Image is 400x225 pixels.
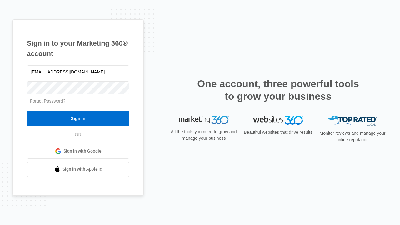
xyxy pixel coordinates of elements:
[30,98,66,103] a: Forgot Password?
[63,148,102,154] span: Sign in with Google
[327,116,377,126] img: Top Rated Local
[71,132,86,138] span: OR
[27,38,129,59] h1: Sign in to your Marketing 360® account
[243,129,313,136] p: Beautiful websites that drive results
[317,130,387,143] p: Monitor reviews and manage your online reputation
[253,116,303,125] img: Websites 360
[179,116,229,124] img: Marketing 360
[169,128,239,142] p: All the tools you need to grow and manage your business
[195,77,361,102] h2: One account, three powerful tools to grow your business
[27,65,129,78] input: Email
[27,162,129,177] a: Sign in with Apple Id
[62,166,102,172] span: Sign in with Apple Id
[27,144,129,159] a: Sign in with Google
[27,111,129,126] input: Sign In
